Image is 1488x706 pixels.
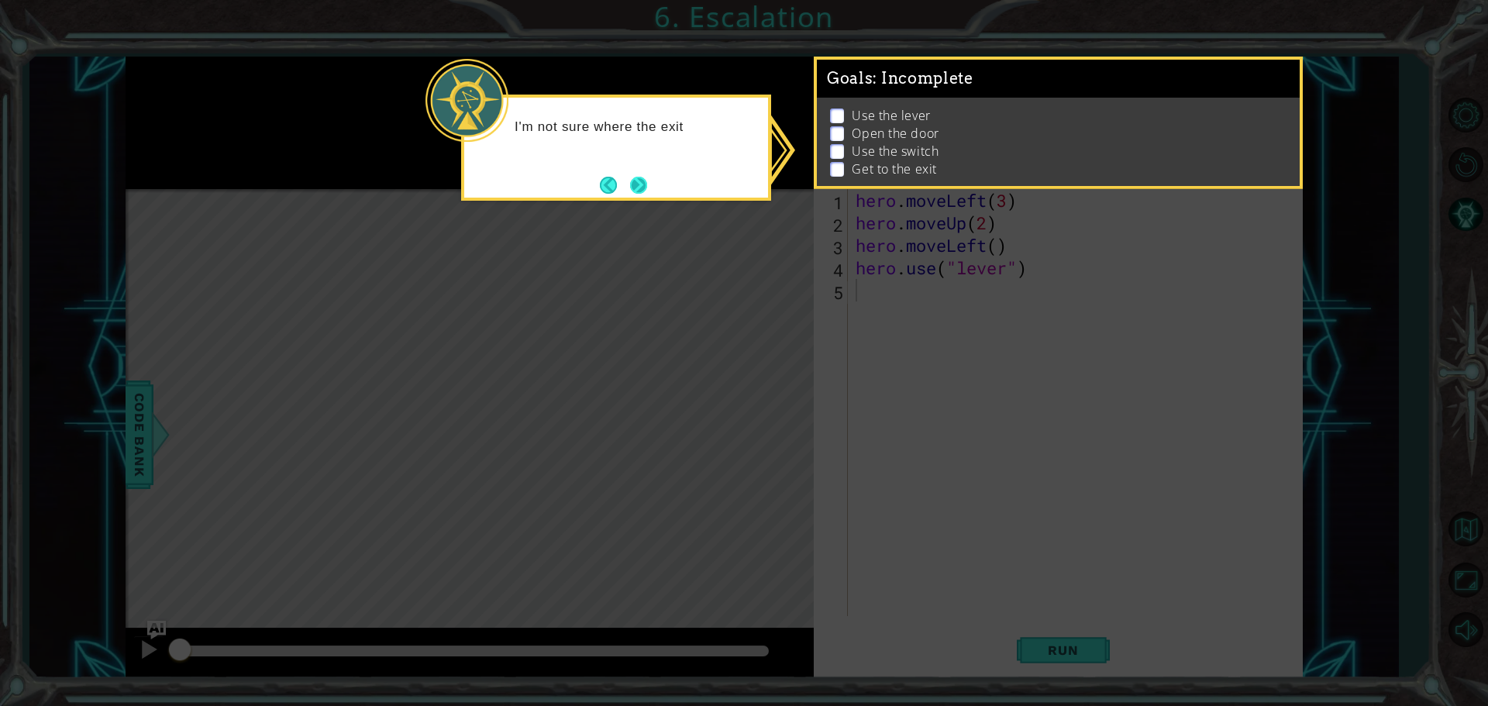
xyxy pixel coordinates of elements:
span: Goals [827,69,973,88]
p: Use the switch [852,143,939,160]
p: I'm not sure where the exit [515,119,757,136]
span: : Incomplete [873,69,973,88]
button: Next [630,177,647,194]
p: Use the lever [852,107,930,124]
button: Back [600,177,630,194]
p: Get to the exit [852,160,936,177]
p: Open the door [852,125,939,142]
